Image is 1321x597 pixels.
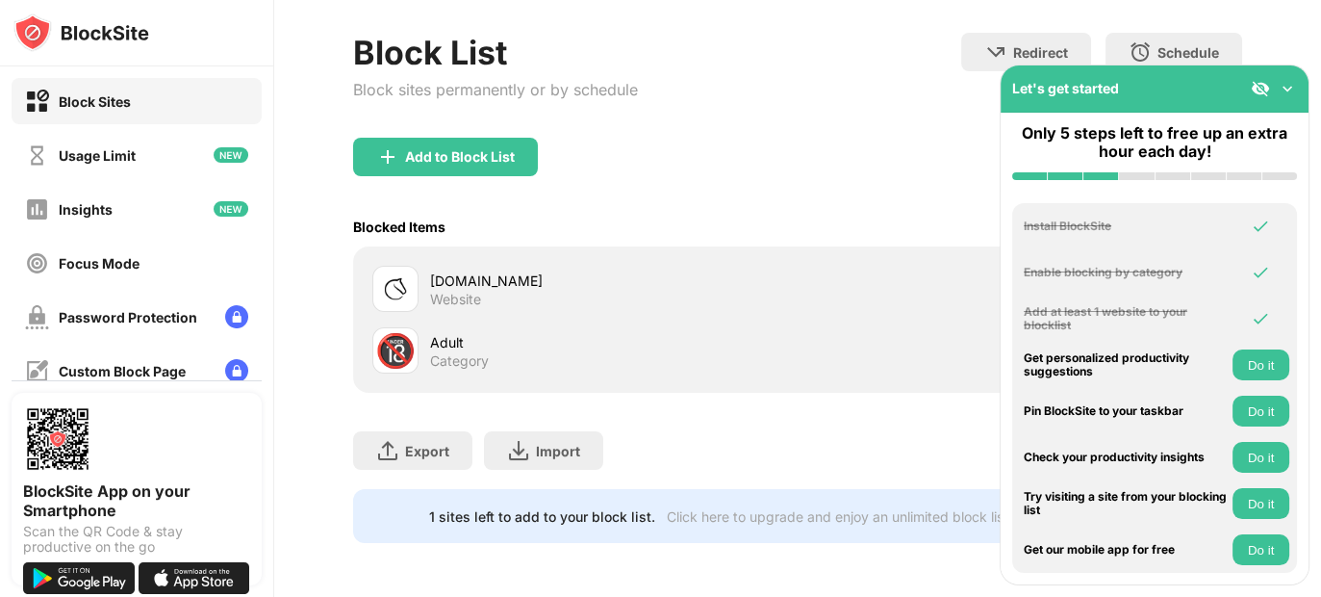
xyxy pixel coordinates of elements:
img: download-on-the-app-store.svg [139,562,250,594]
img: customize-block-page-off.svg [25,359,49,383]
div: Insights [59,201,113,218]
img: favicons [384,277,407,300]
img: omni-setup-toggle.svg [1278,79,1297,98]
div: Add at least 1 website to your blocklist [1024,305,1228,333]
div: [DOMAIN_NAME] [430,271,798,291]
img: time-usage-off.svg [25,143,49,168]
div: Get our mobile app for free [1024,543,1228,557]
img: omni-check.svg [1251,263,1270,282]
img: eye-not-visible.svg [1251,79,1270,98]
div: Install BlockSite [1024,220,1228,233]
img: omni-check.svg [1251,217,1270,236]
img: focus-off.svg [25,251,49,275]
div: Scan the QR Code & stay productive on the go [23,524,250,555]
div: Click here to upgrade and enjoy an unlimited block list. [667,508,1012,525]
div: 1 sites left to add to your block list. [429,508,655,525]
img: omni-check.svg [1251,309,1270,328]
img: new-icon.svg [214,147,248,163]
img: options-page-qr-code.png [23,404,92,474]
div: Export [405,443,449,459]
div: Website [430,291,481,308]
div: Add to Block List [405,149,515,165]
div: Enable blocking by category [1024,266,1228,279]
div: Block List [353,33,638,72]
div: Block sites permanently or by schedule [353,80,638,99]
div: BlockSite App on your Smartphone [23,481,250,520]
div: Import [536,443,580,459]
div: Blocked Items [353,219,445,235]
div: Usage Limit [59,147,136,164]
div: Focus Mode [59,255,140,272]
img: lock-menu.svg [225,359,248,382]
div: Adult [430,332,798,352]
button: Do it [1232,488,1289,519]
img: new-icon.svg [214,201,248,217]
div: Password Protection [59,309,197,325]
div: Only 5 steps left to free up an extra hour each day! [1012,124,1297,161]
div: Get personalized productivity suggestions [1024,351,1228,379]
img: lock-menu.svg [225,305,248,328]
div: Category [430,352,489,370]
div: Block Sites [59,93,131,110]
img: get-it-on-google-play.svg [23,562,135,594]
div: Try visiting a site from your blocking list [1024,490,1228,518]
img: insights-off.svg [25,197,49,221]
div: Let's get started [1012,80,1119,96]
img: logo-blocksite.svg [13,13,149,52]
button: Do it [1232,396,1289,427]
div: 🔞 [375,331,416,371]
img: password-protection-off.svg [25,305,49,329]
div: Check your productivity insights [1024,451,1228,464]
div: Custom Block Page [59,363,186,379]
div: Pin BlockSite to your taskbar [1024,404,1228,418]
button: Do it [1232,442,1289,473]
button: Do it [1232,534,1289,565]
div: Redirect [1013,44,1068,61]
button: Do it [1232,350,1289,380]
div: Schedule [1157,44,1219,61]
img: block-on.svg [25,90,49,114]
